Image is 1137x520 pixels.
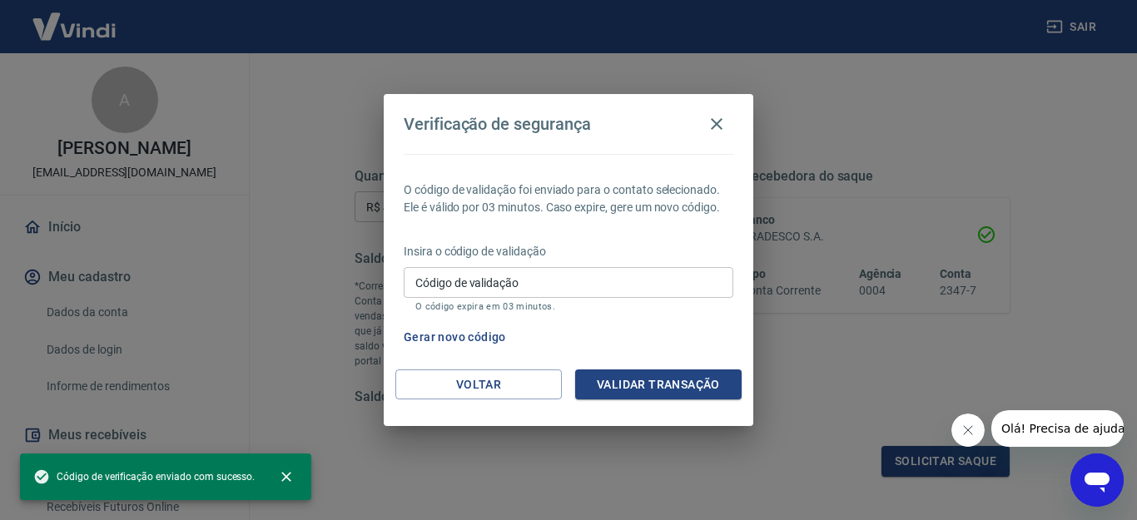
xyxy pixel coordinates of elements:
[951,414,985,447] iframe: Fechar mensagem
[1070,453,1124,507] iframe: Botão para abrir a janela de mensagens
[33,468,255,485] span: Código de verificação enviado com sucesso.
[991,410,1124,447] iframe: Mensagem da empresa
[395,369,562,400] button: Voltar
[10,12,140,25] span: Olá! Precisa de ajuda?
[415,301,722,312] p: O código expira em 03 minutos.
[268,458,305,495] button: close
[397,322,513,353] button: Gerar novo código
[575,369,742,400] button: Validar transação
[404,114,591,134] h4: Verificação de segurança
[404,243,733,260] p: Insira o código de validação
[404,181,733,216] p: O código de validação foi enviado para o contato selecionado. Ele é válido por 03 minutos. Caso e...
